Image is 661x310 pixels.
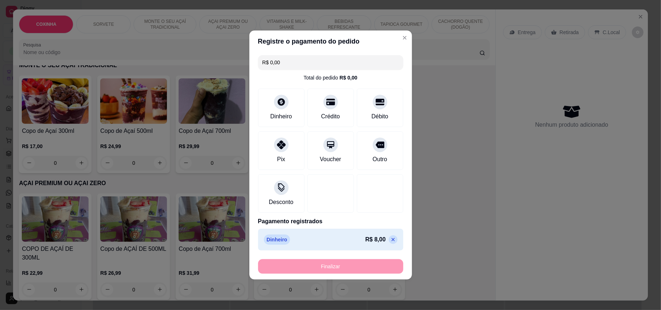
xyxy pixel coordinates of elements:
div: Débito [371,112,388,121]
div: Pix [277,155,285,164]
header: Registre o pagamento do pedido [249,30,412,52]
div: Crédito [321,112,340,121]
p: Pagamento registrados [258,217,403,226]
p: R$ 8,00 [365,235,385,244]
button: Close [399,32,411,44]
input: Ex.: hambúrguer de cordeiro [262,55,399,70]
div: Voucher [320,155,341,164]
div: R$ 0,00 [339,74,357,81]
p: Dinheiro [264,234,290,245]
div: Total do pedido [303,74,357,81]
div: Dinheiro [270,112,292,121]
div: Outro [372,155,387,164]
div: Desconto [269,198,294,207]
